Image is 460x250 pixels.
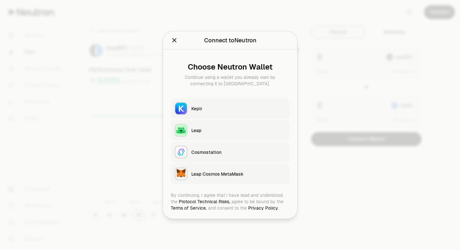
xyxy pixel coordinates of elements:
a: Privacy Policy. [248,205,279,211]
img: Cosmostation [175,146,187,158]
img: Keplr [175,103,187,114]
a: Protocol Technical Risks, [179,199,230,204]
div: Leap [191,127,286,134]
div: By continuing, I agree that I have read and understood the agree to be bound by the and consent t... [171,192,290,211]
button: Close [171,36,178,45]
div: Connect to Neutron [204,36,256,45]
div: Continue using a wallet you already own by connecting it to [GEOGRAPHIC_DATA]. [176,74,284,87]
button: KeplrKeplr [171,98,290,119]
div: Choose Neutron Wallet [176,63,284,71]
button: Leap Cosmos MetaMaskLeap Cosmos MetaMask [171,164,290,184]
img: Leap [175,125,187,136]
button: LeapLeap [171,120,290,141]
button: CosmostationCosmostation [171,142,290,162]
div: Leap Cosmos MetaMask [191,171,286,177]
img: Leap Cosmos MetaMask [175,168,187,180]
div: Cosmostation [191,149,286,155]
a: Terms of Service, [171,205,207,211]
div: Keplr [191,105,286,112]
